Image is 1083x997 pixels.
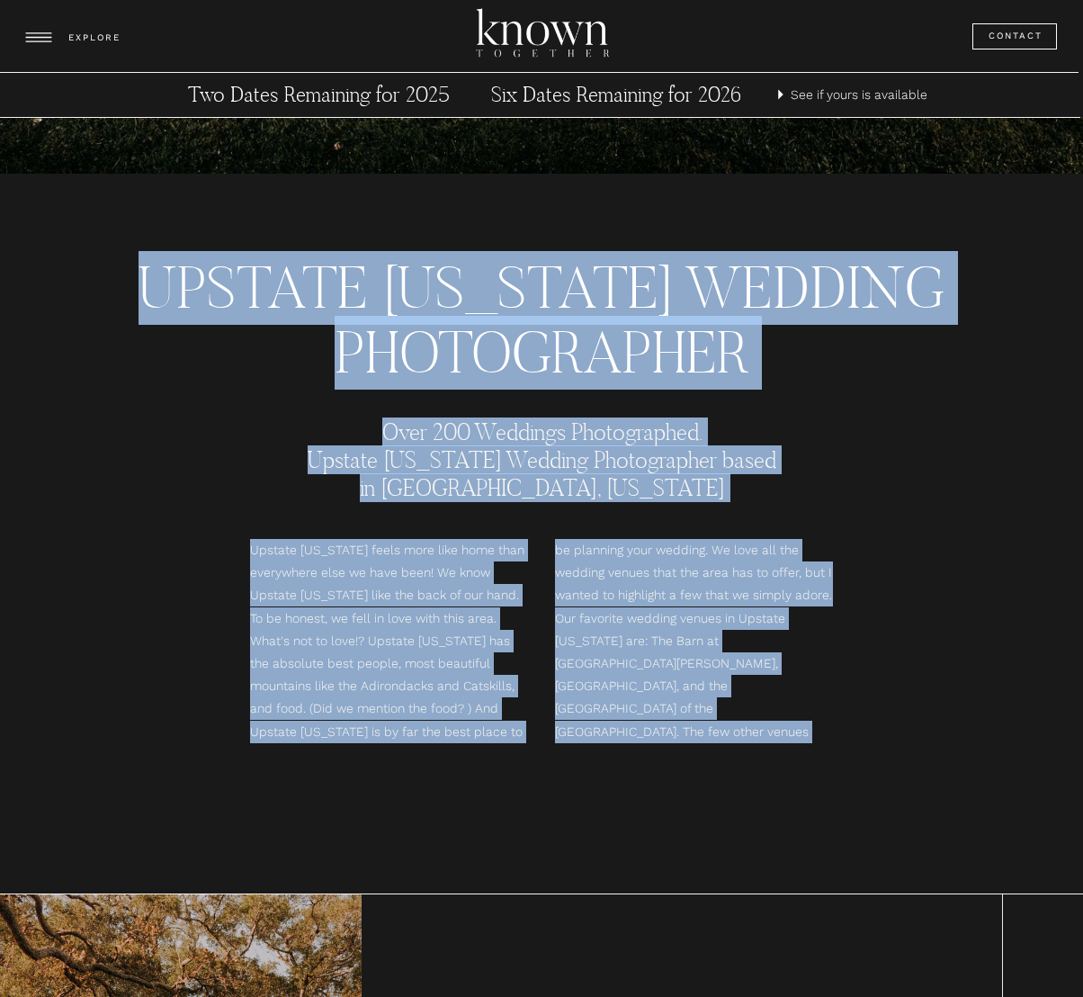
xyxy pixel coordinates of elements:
p: Upstate [US_STATE] feels more like home than everywhere else we have been! We know Upstate [US_ST... [250,539,833,745]
a: Six Dates Remaining for 2026 [449,82,783,109]
h3: EXPLORE [68,30,124,47]
a: Two Dates Remaining for 2025 [151,82,486,109]
h3: Over 200 Weddings Photographed. Upstate [US_STATE] Wedding Photographer based in [GEOGRAPHIC_DATA... [299,418,785,510]
a: See if yours is available [791,84,932,106]
h2: Upstate [US_STATE] Wedding Photographer [102,256,981,315]
a: Contact [989,28,1044,45]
